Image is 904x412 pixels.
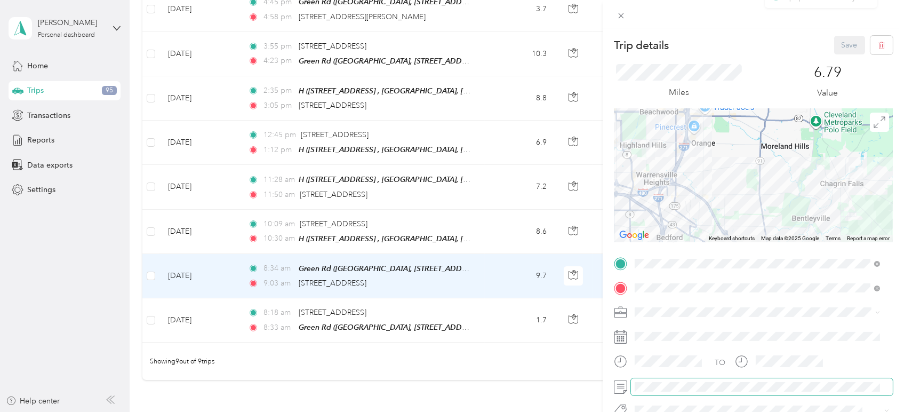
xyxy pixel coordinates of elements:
a: Report a map error [847,235,890,241]
button: Keyboard shortcuts [709,235,755,242]
p: Miles [669,86,689,99]
img: Google [617,228,652,242]
span: Map data ©2025 Google [761,235,819,241]
a: Terms (opens in new tab) [826,235,841,241]
p: 6.79 [814,64,842,81]
div: TO [715,357,726,368]
iframe: Everlance-gr Chat Button Frame [844,352,904,412]
p: Value [818,86,838,100]
p: Trip details [614,38,669,53]
a: Open this area in Google Maps (opens a new window) [617,228,652,242]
